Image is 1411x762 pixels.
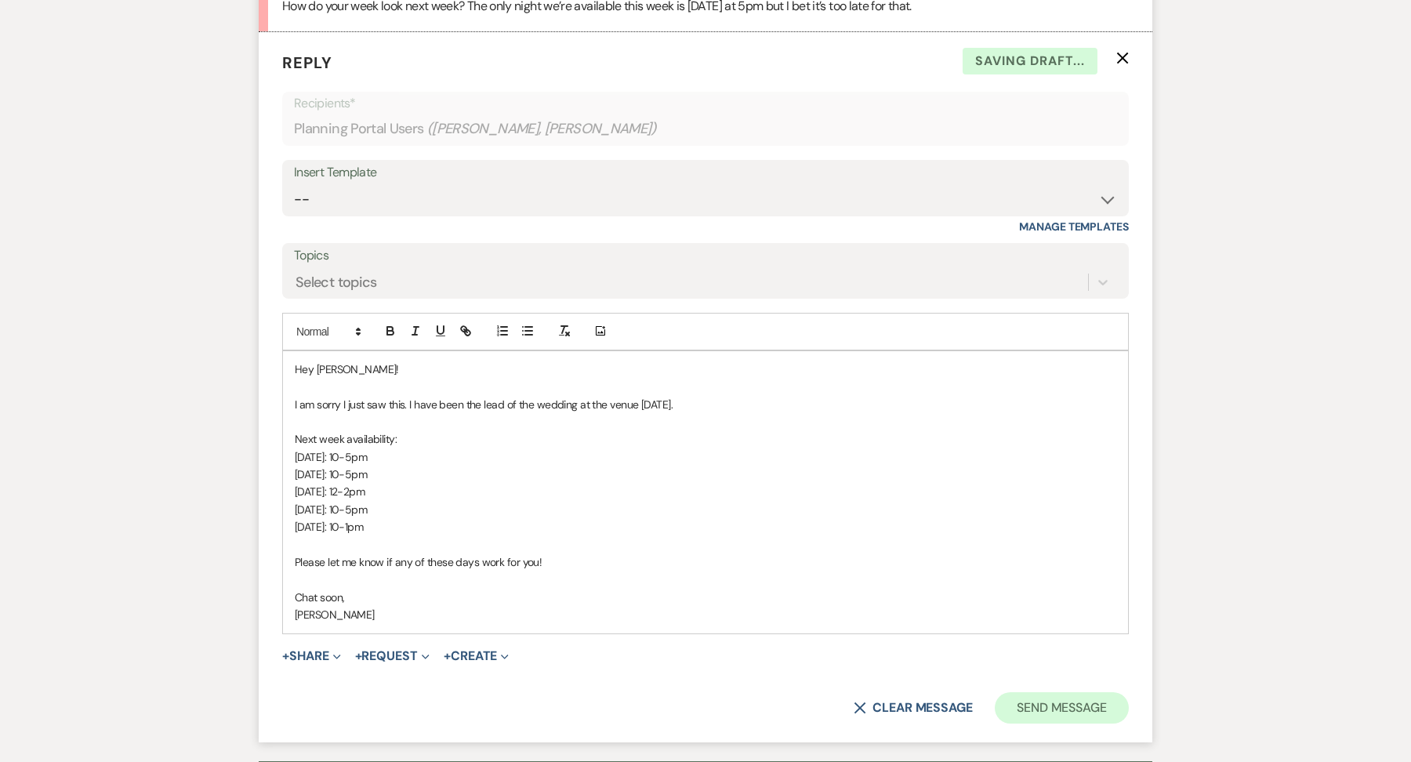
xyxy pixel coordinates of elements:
[296,271,377,292] div: Select topics
[295,553,1116,571] p: Please let me know if any of these days work for you!
[294,93,1117,114] p: Recipients*
[355,650,362,662] span: +
[294,245,1117,267] label: Topics
[295,396,1116,413] p: I am sorry I just saw this. I have been the lead of the wedding at the venue [DATE].
[282,53,332,73] span: Reply
[295,589,1116,606] p: Chat soon,
[854,702,973,714] button: Clear message
[1019,220,1129,234] a: Manage Templates
[295,518,1116,535] p: [DATE]: 10-1pm
[444,650,509,662] button: Create
[295,483,1116,500] p: [DATE]: 12-2pm
[295,501,1116,518] p: [DATE]: 10-5pm
[444,650,451,662] span: +
[294,161,1117,184] div: Insert Template
[995,692,1129,724] button: Send Message
[282,650,289,662] span: +
[295,466,1116,483] p: [DATE]: 10-5pm
[294,114,1117,144] div: Planning Portal Users
[295,606,1116,623] p: [PERSON_NAME]
[295,430,1116,448] p: Next week availability:
[427,118,658,140] span: ( [PERSON_NAME], [PERSON_NAME] )
[295,448,1116,466] p: [DATE]: 10-5pm
[963,48,1097,74] span: Saving draft...
[355,650,430,662] button: Request
[282,650,341,662] button: Share
[295,361,1116,378] p: Hey [PERSON_NAME]!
